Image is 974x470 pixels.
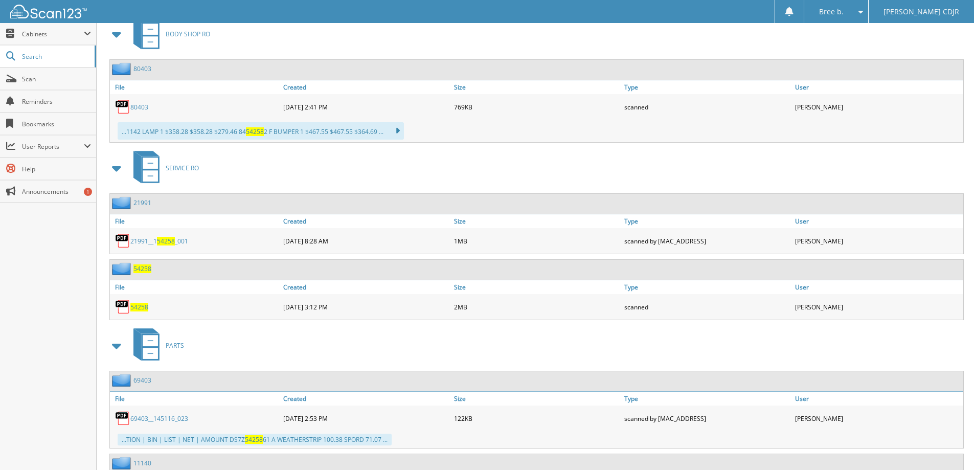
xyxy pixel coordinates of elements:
[792,80,963,94] a: User
[112,62,133,75] img: folder2.png
[281,231,451,251] div: [DATE] 8:28 AM
[281,392,451,406] a: Created
[622,392,792,406] a: Type
[112,196,133,209] img: folder2.png
[792,231,963,251] div: [PERSON_NAME]
[157,237,175,245] span: 54258
[622,408,792,429] div: scanned by [MAC_ADDRESS]
[127,148,199,188] a: SERVICE RO
[819,9,844,15] span: Bree b.
[22,165,91,173] span: Help
[166,164,199,172] span: SERVICE RO
[451,214,622,228] a: Size
[118,122,404,140] div: ...1142 LAMP 1 $358.28 $358.28 $279.46 84 2 F BUMPER 1 $467.55 $467.55 $364.69 ...
[130,237,188,245] a: 21991__154258_001
[118,434,392,445] div: ...TION | BIN | LIST | NET | AMOUNT DS7Z 61 A WEATHERSTRIP 100.38 SPORD 71.07 ...
[451,231,622,251] div: 1MB
[133,264,151,273] a: 54258
[884,9,959,15] span: [PERSON_NAME] CDJR
[110,80,281,94] a: File
[792,297,963,317] div: [PERSON_NAME]
[622,80,792,94] a: Type
[622,280,792,294] a: Type
[112,262,133,275] img: folder2.png
[792,408,963,429] div: [PERSON_NAME]
[281,80,451,94] a: Created
[451,80,622,94] a: Size
[22,30,84,38] span: Cabinets
[622,97,792,117] div: scanned
[792,392,963,406] a: User
[115,299,130,315] img: PDF.png
[84,188,92,196] div: 1
[110,214,281,228] a: File
[451,97,622,117] div: 769KB
[127,14,210,54] a: BODY SHOP RO
[451,408,622,429] div: 122KB
[133,64,151,73] a: 80403
[110,280,281,294] a: File
[115,99,130,115] img: PDF.png
[166,30,210,38] span: BODY SHOP RO
[22,120,91,128] span: Bookmarks
[451,297,622,317] div: 2MB
[130,414,188,423] a: 69403__145116_023
[281,97,451,117] div: [DATE] 2:41 PM
[22,75,91,83] span: Scan
[451,392,622,406] a: Size
[281,408,451,429] div: [DATE] 2:53 PM
[622,214,792,228] a: Type
[245,435,263,444] span: 54258
[133,376,151,385] a: 69403
[451,280,622,294] a: Size
[115,233,130,249] img: PDF.png
[792,280,963,294] a: User
[112,457,133,469] img: folder2.png
[10,5,87,18] img: scan123-logo-white.svg
[622,297,792,317] div: scanned
[166,341,184,350] span: PARTS
[622,231,792,251] div: scanned by [MAC_ADDRESS]
[133,459,151,467] a: 11140
[110,392,281,406] a: File
[792,214,963,228] a: User
[281,297,451,317] div: [DATE] 3:12 PM
[112,374,133,387] img: folder2.png
[130,303,148,311] a: 54258
[130,103,148,111] a: 80403
[22,187,91,196] span: Announcements
[281,214,451,228] a: Created
[792,97,963,117] div: [PERSON_NAME]
[127,325,184,366] a: PARTS
[22,142,84,151] span: User Reports
[246,127,264,136] span: 54258
[133,198,151,207] a: 21991
[115,411,130,426] img: PDF.png
[22,52,89,61] span: Search
[281,280,451,294] a: Created
[22,97,91,106] span: Reminders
